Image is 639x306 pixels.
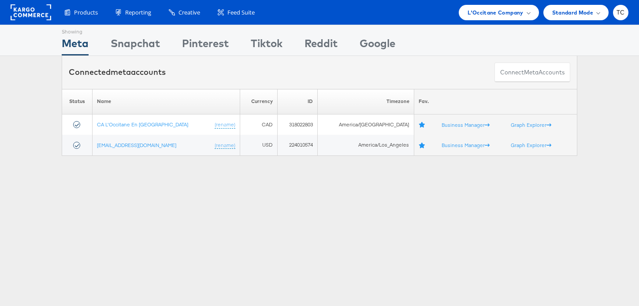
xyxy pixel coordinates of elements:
[214,141,235,149] a: (rename)
[360,36,395,55] div: Google
[617,10,625,15] span: TC
[62,89,93,114] th: Status
[125,8,151,17] span: Reporting
[97,141,176,148] a: [EMAIL_ADDRESS][DOMAIN_NAME]
[251,36,282,55] div: Tiktok
[74,8,98,17] span: Products
[524,68,539,77] span: meta
[277,114,317,135] td: 318022803
[442,121,490,128] a: Business Manager
[240,89,277,114] th: Currency
[468,8,523,17] span: L'Occitane Company
[69,66,166,78] div: Connected accounts
[111,67,131,77] span: meta
[510,121,551,128] a: Graph Explorer
[494,63,570,82] button: ConnectmetaAccounts
[111,36,160,55] div: Snapchat
[442,141,490,148] a: Business Manager
[277,135,317,155] td: 224010574
[317,89,414,114] th: Timezone
[317,114,414,135] td: America/[GEOGRAPHIC_DATA]
[305,36,338,55] div: Reddit
[62,36,89,55] div: Meta
[227,8,255,17] span: Feed Suite
[240,114,277,135] td: CAD
[277,89,317,114] th: ID
[240,135,277,155] td: USD
[97,121,188,127] a: CA L'Occitane En [GEOGRAPHIC_DATA]
[214,121,235,128] a: (rename)
[317,135,414,155] td: America/Los_Angeles
[552,8,593,17] span: Standard Mode
[93,89,240,114] th: Name
[510,141,551,148] a: Graph Explorer
[182,36,229,55] div: Pinterest
[62,25,89,36] div: Showing
[178,8,200,17] span: Creative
